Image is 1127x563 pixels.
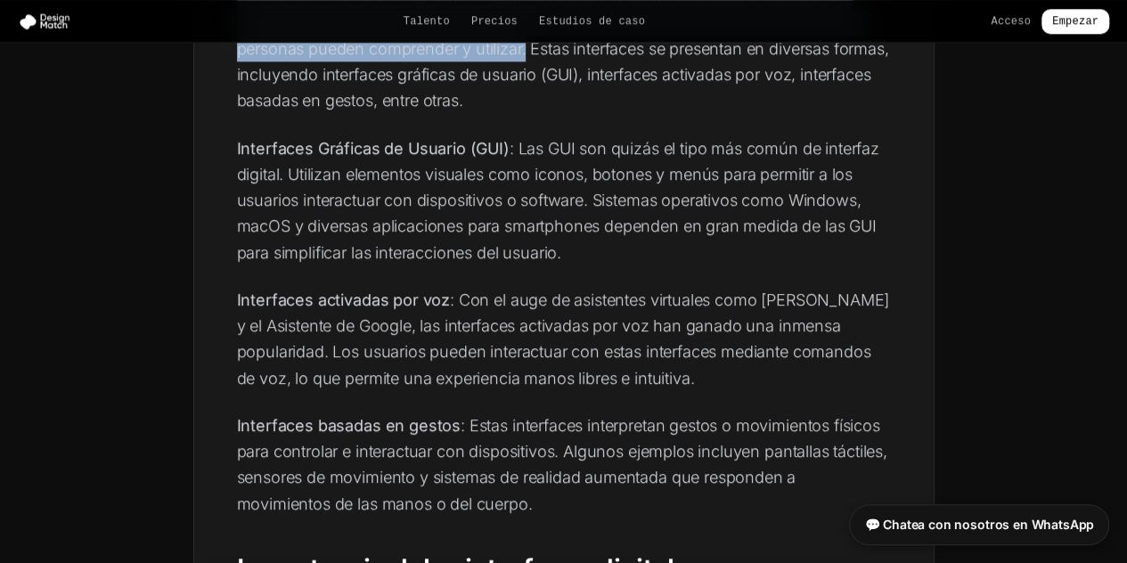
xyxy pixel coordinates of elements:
[237,139,510,158] font: Interfaces Gráficas de Usuario (GUI)
[404,15,450,28] font: Talento
[1041,9,1109,34] a: Empezar
[864,517,1094,532] font: 💬 Chatea con nosotros en WhatsApp
[471,14,518,29] a: Precios
[849,504,1109,545] a: 💬 Chatea con nosotros en WhatsApp
[237,290,451,309] font: Interfaces activadas por voz
[539,14,645,29] a: Estudios de caso
[1052,15,1098,28] font: Empezar
[18,12,78,30] img: Diseño coincidente
[404,14,450,29] a: Talento
[991,14,1031,29] a: Acceso
[539,15,645,28] font: Estudios de caso
[991,15,1031,28] font: Acceso
[237,139,879,262] font: : Las GUI son quizás el tipo más común de interfaz digital. Utilizan elementos visuales como icon...
[471,15,518,28] font: Precios
[237,416,461,435] font: Interfaces basadas en gestos
[237,290,890,388] font: : Con el auge de asistentes virtuales como [PERSON_NAME] y el Asistente de Google, las interfaces...
[237,416,887,513] font: : Estas interfaces interpretan gestos o movimientos físicos para controlar e interactuar con disp...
